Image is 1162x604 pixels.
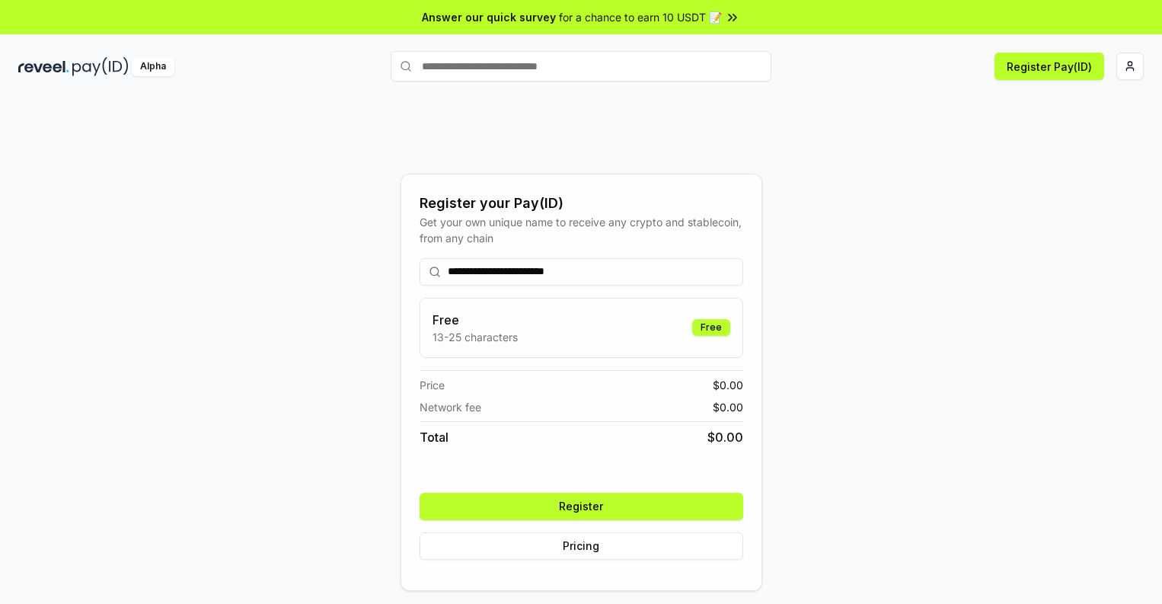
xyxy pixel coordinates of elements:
[420,399,481,415] span: Network fee
[707,428,743,446] span: $ 0.00
[422,9,556,25] span: Answer our quick survey
[713,377,743,393] span: $ 0.00
[713,399,743,415] span: $ 0.00
[420,428,449,446] span: Total
[18,57,69,76] img: reveel_dark
[433,329,518,345] p: 13-25 characters
[692,319,730,336] div: Free
[559,9,722,25] span: for a chance to earn 10 USDT 📝
[420,532,743,560] button: Pricing
[420,214,743,246] div: Get your own unique name to receive any crypto and stablecoin, from any chain
[420,193,743,214] div: Register your Pay(ID)
[420,493,743,520] button: Register
[420,377,445,393] span: Price
[433,311,518,329] h3: Free
[72,57,129,76] img: pay_id
[994,53,1104,80] button: Register Pay(ID)
[132,57,174,76] div: Alpha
